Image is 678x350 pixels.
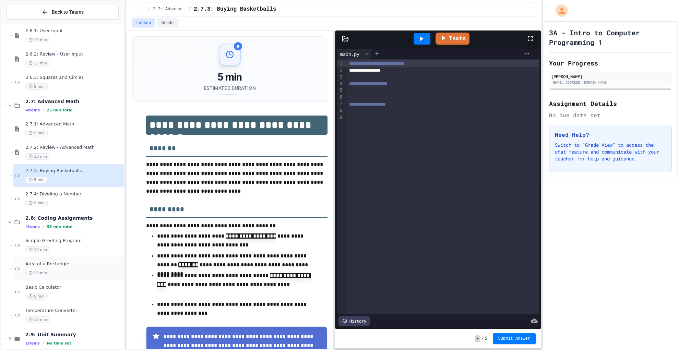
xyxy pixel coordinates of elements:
div: 7 [337,100,344,107]
div: 2 [337,67,344,74]
div: 4 [337,81,344,87]
span: 5 min [25,200,48,206]
span: • [43,224,44,229]
span: Area of a Rectangle [25,261,123,267]
span: 2.6.3: Squares and Circles [25,75,123,81]
span: 2.8: Coding Assignments [25,215,123,221]
span: / [148,7,150,12]
span: / [189,7,191,12]
button: Grade [157,19,178,27]
div: 3 [337,74,344,81]
span: 5 min [25,130,48,136]
span: 2.7.3: Buying Basketballs [25,168,123,174]
span: 10 min [25,37,50,43]
h2: Your Progress [549,58,672,68]
div: main.py [337,49,371,59]
span: 5 min [25,293,48,300]
span: 2.6.1: User Input [25,28,123,34]
span: / [481,336,484,341]
span: Simple Greeting Program [25,238,123,244]
div: No due date set [549,111,672,119]
span: 10 min [25,316,50,323]
div: My Account [548,3,570,19]
span: ... [138,7,145,12]
span: 2.7.2: Review - Advanced Math [25,145,123,150]
span: 10 min [25,246,50,253]
span: Basic Calculator [25,285,123,290]
span: 5 min [25,177,48,183]
button: Back to Teams [6,5,119,20]
a: Tests [436,33,469,45]
span: 2.9: Unit Summary [25,331,123,338]
div: [EMAIL_ADDRESS][DOMAIN_NAME] [551,80,670,85]
span: 1 items [25,341,40,346]
span: • [43,107,44,113]
button: Submit Answer [493,333,536,344]
div: 5 min [204,71,256,83]
span: 2.7: Advanced Math [25,98,123,105]
span: 2.7.4: Dividing a Number [25,191,123,197]
span: 5 min [25,83,48,90]
div: 9 [337,114,344,121]
span: Submit Answer [498,336,531,341]
span: 25 min total [47,108,72,112]
div: 6 [337,94,344,101]
span: Temperature Converter [25,308,123,314]
span: 5 [485,336,487,341]
span: 4 items [25,225,40,229]
span: 10 min [25,270,50,276]
span: 15 min [25,60,50,67]
span: 2.7: Advanced Math [153,7,186,12]
span: No time set [47,341,71,346]
div: main.py [337,50,363,58]
span: 2.7.1: Advanced Math [25,121,123,127]
h2: Assignment Details [549,99,672,108]
div: History [338,316,370,326]
span: 2.6.2: Review - User Input [25,51,123,57]
div: 1 [337,60,344,67]
span: 4 items [25,108,40,112]
p: Switch to "Grade View" to access the chat feature and communicate with your teacher for help and ... [555,142,666,162]
h3: Need Help? [555,131,666,139]
span: - [475,335,480,342]
button: Lesson [132,19,155,27]
span: 35 min total [47,225,72,229]
div: [PERSON_NAME] [551,73,670,80]
div: 8 [337,107,344,114]
span: • [43,340,44,346]
div: Estimated Duration [204,85,256,92]
span: Back to Teams [52,9,84,16]
div: 5 [337,87,344,94]
span: 10 min [25,153,50,160]
span: 2.7.3: Buying Basketballs [194,5,276,13]
h1: 3A - Intro to Computer Programming 1 [549,28,672,47]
